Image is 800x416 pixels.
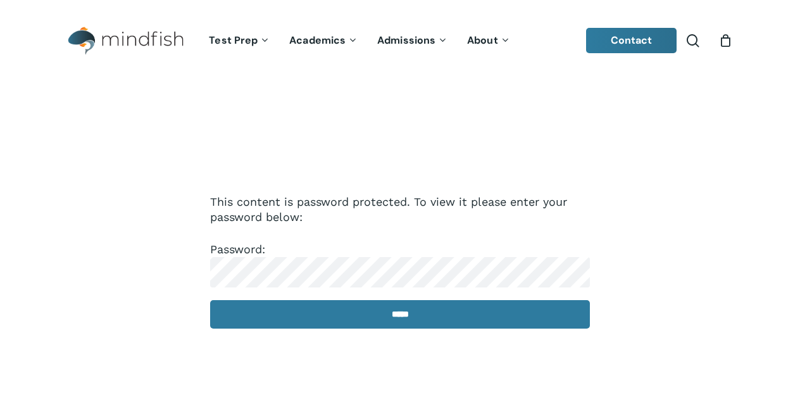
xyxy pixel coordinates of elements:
label: Password: [210,243,590,278]
input: Password: [210,257,590,287]
span: About [467,34,498,47]
span: Admissions [377,34,435,47]
span: Academics [289,34,346,47]
a: Academics [280,35,368,46]
header: Main Menu [51,17,749,65]
span: Contact [611,34,653,47]
span: Test Prep [209,34,258,47]
a: Admissions [368,35,458,46]
a: Contact [586,28,677,53]
a: Cart [718,34,732,47]
a: Test Prep [199,35,280,46]
a: About [458,35,520,46]
p: This content is password protected. To view it please enter your password below: [210,194,590,242]
nav: Main Menu [199,17,520,65]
